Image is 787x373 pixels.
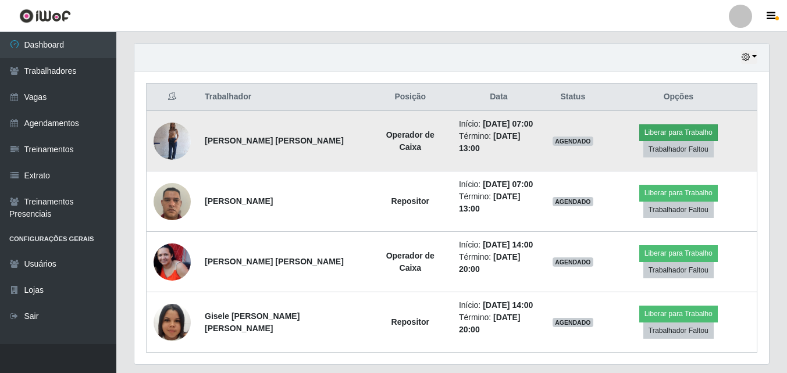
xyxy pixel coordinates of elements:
li: Término: [459,191,539,215]
th: Opções [600,84,757,111]
img: 1743338839822.jpeg [154,243,191,281]
time: [DATE] 07:00 [483,119,533,128]
time: [DATE] 14:00 [483,300,533,310]
button: Trabalhador Faltou [643,202,714,218]
time: [DATE] 14:00 [483,240,533,249]
button: Trabalhador Faltou [643,322,714,339]
li: Término: [459,251,539,275]
li: Início: [459,299,539,311]
li: Início: [459,239,539,251]
span: AGENDADO [553,257,593,267]
button: Liberar para Trabalho [639,185,718,201]
img: 1753040270592.jpeg [154,289,191,356]
button: Liberar para Trabalho [639,245,718,261]
strong: Gisele [PERSON_NAME] [PERSON_NAME] [205,311,300,333]
strong: Operador de Caixa [386,130,435,152]
strong: [PERSON_NAME] [PERSON_NAME] [205,136,344,145]
li: Início: [459,118,539,130]
li: Término: [459,311,539,336]
button: Trabalhador Faltou [643,141,714,157]
button: Liberar para Trabalho [639,124,718,141]
li: Término: [459,130,539,155]
strong: [PERSON_NAME] [PERSON_NAME] [205,257,344,266]
th: Status [546,84,600,111]
th: Posição [369,84,452,111]
th: Data [452,84,546,111]
strong: Repositor [391,317,429,327]
strong: Operador de Caixa [386,251,435,272]
span: AGENDADO [553,197,593,206]
span: AGENDADO [553,318,593,327]
button: Liberar para Trabalho [639,306,718,322]
th: Trabalhador [198,84,369,111]
img: 1749663581820.jpeg [154,177,191,226]
strong: [PERSON_NAME] [205,196,273,206]
span: AGENDADO [553,137,593,146]
img: 1749335518996.jpeg [154,116,191,166]
li: Início: [459,178,539,191]
time: [DATE] 07:00 [483,180,533,189]
strong: Repositor [391,196,429,206]
button: Trabalhador Faltou [643,262,714,278]
img: CoreUI Logo [19,9,71,23]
